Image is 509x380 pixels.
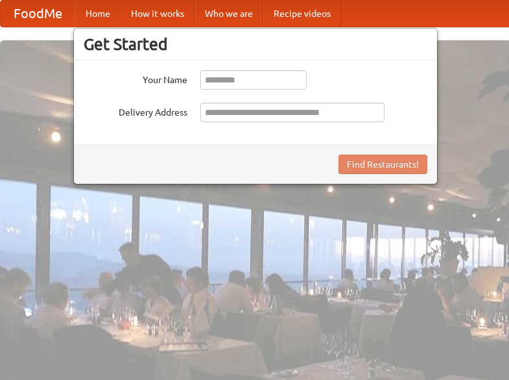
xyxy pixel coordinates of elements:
[84,70,187,86] label: Your Name
[195,1,263,27] a: Who we are
[338,155,427,174] button: Find Restaurants!
[84,103,187,119] label: Delivery Address
[121,1,195,27] a: How it works
[75,1,121,27] a: Home
[84,34,427,54] h3: Get Started
[1,1,75,27] a: FoodMe
[263,1,341,27] a: Recipe videos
